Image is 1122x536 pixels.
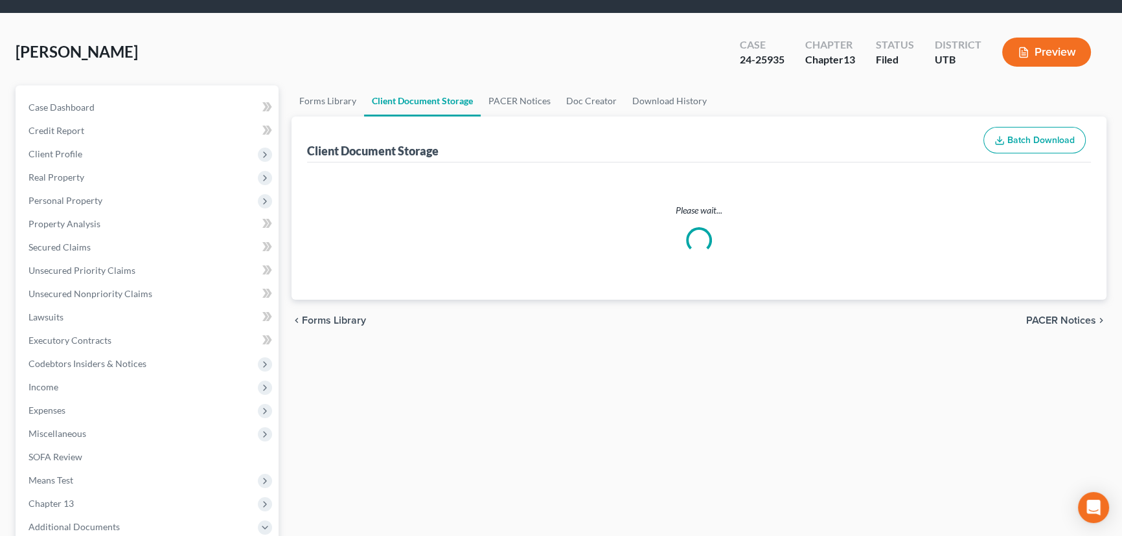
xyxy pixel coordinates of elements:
[876,38,914,52] div: Status
[740,52,784,67] div: 24-25935
[983,127,1086,154] button: Batch Download
[29,195,102,206] span: Personal Property
[29,172,84,183] span: Real Property
[29,405,65,416] span: Expenses
[624,85,715,117] a: Download History
[302,315,366,326] span: Forms Library
[29,102,95,113] span: Case Dashboard
[18,259,279,282] a: Unsecured Priority Claims
[364,85,481,117] a: Client Document Storage
[1096,315,1106,326] i: chevron_right
[1007,135,1075,146] span: Batch Download
[29,358,146,369] span: Codebtors Insiders & Notices
[805,38,855,52] div: Chapter
[805,52,855,67] div: Chapter
[876,52,914,67] div: Filed
[292,85,364,117] a: Forms Library
[481,85,558,117] a: PACER Notices
[29,241,91,252] span: Secured Claims
[29,218,100,229] span: Property Analysis
[558,85,624,117] a: Doc Creator
[29,428,86,439] span: Miscellaneous
[18,96,279,119] a: Case Dashboard
[29,381,58,392] span: Income
[18,282,279,306] a: Unsecured Nonpriority Claims
[29,148,82,159] span: Client Profile
[292,315,366,326] button: chevron_left Forms Library
[1002,38,1091,67] button: Preview
[935,52,981,67] div: UTB
[18,236,279,259] a: Secured Claims
[843,53,855,65] span: 13
[1026,315,1106,326] button: PACER Notices chevron_right
[292,315,302,326] i: chevron_left
[29,311,63,322] span: Lawsuits
[29,451,82,462] span: SOFA Review
[1026,315,1096,326] span: PACER Notices
[18,306,279,329] a: Lawsuits
[18,119,279,142] a: Credit Report
[740,38,784,52] div: Case
[18,329,279,352] a: Executory Contracts
[18,445,279,469] a: SOFA Review
[29,335,111,346] span: Executory Contracts
[935,38,981,52] div: District
[29,265,135,276] span: Unsecured Priority Claims
[29,521,120,532] span: Additional Documents
[29,288,152,299] span: Unsecured Nonpriority Claims
[29,475,73,486] span: Means Test
[1078,492,1109,523] div: Open Intercom Messenger
[16,42,138,61] span: [PERSON_NAME]
[310,204,1088,217] p: Please wait...
[29,125,84,136] span: Credit Report
[29,498,74,509] span: Chapter 13
[307,143,439,159] div: Client Document Storage
[18,212,279,236] a: Property Analysis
